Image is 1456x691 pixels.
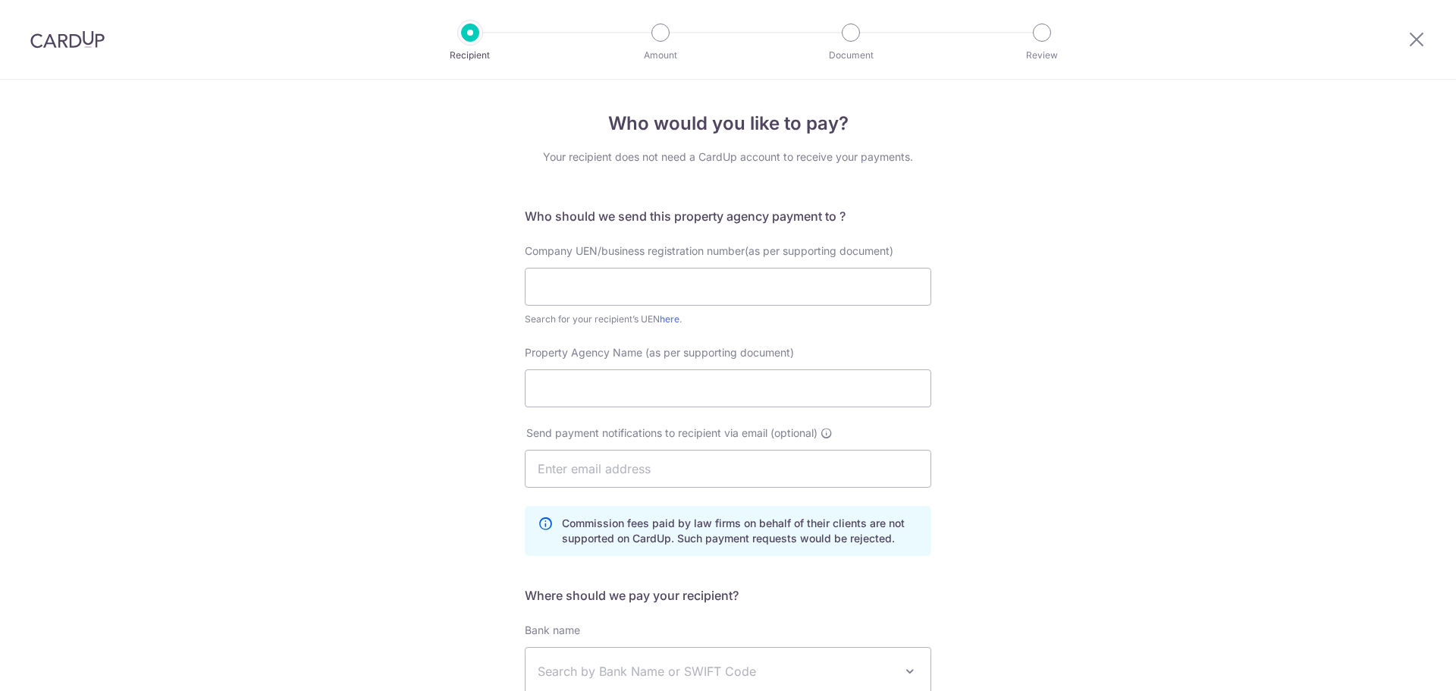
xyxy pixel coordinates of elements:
[525,586,931,605] h5: Where should we pay your recipient?
[525,110,931,137] h4: Who would you like to pay?
[795,48,907,63] p: Document
[525,450,931,488] input: Enter email address
[604,48,717,63] p: Amount
[525,244,893,257] span: Company UEN/business registration number(as per supporting document)
[538,662,894,680] span: Search by Bank Name or SWIFT Code
[525,312,931,327] div: Search for your recipient’s UEN .
[525,346,794,359] span: Property Agency Name (as per supporting document)
[525,149,931,165] div: Your recipient does not need a CardUp account to receive your payments.
[525,207,931,225] h5: Who should we send this property agency payment to ?
[30,30,105,49] img: CardUp
[986,48,1098,63] p: Review
[414,48,526,63] p: Recipient
[525,623,580,638] label: Bank name
[526,426,817,441] span: Send payment notifications to recipient via email (optional)
[660,313,679,325] a: here
[562,516,918,546] p: Commission fees paid by law firms on behalf of their clients are not supported on CardUp. Such pa...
